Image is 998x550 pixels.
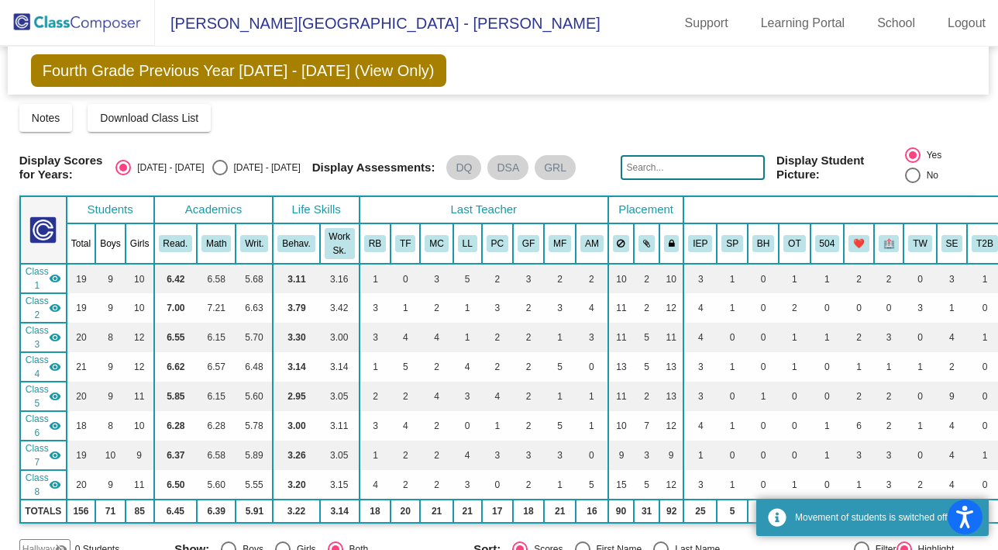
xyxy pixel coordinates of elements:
td: 1 [903,352,936,382]
td: 4 [937,441,968,470]
td: 2 [513,293,544,323]
td: 6.42 [154,264,198,293]
mat-chip: DQ [446,155,481,180]
td: 13 [659,382,684,411]
button: Download Class List [88,104,211,132]
td: 6.37 [154,441,198,470]
td: 11 [608,293,635,323]
button: TW [908,235,931,252]
td: 5.78 [236,411,273,441]
a: Support [673,11,741,36]
td: 12 [126,352,154,382]
td: 9 [126,441,154,470]
td: 1 [360,441,391,470]
td: 5 [391,352,420,382]
th: Occupational Therapy Only IEP [779,223,810,264]
td: 2 [576,264,608,293]
td: 2 [482,323,513,352]
td: 6.63 [236,293,273,323]
td: 2 [779,293,810,323]
button: Writ. [240,235,268,252]
td: 3.16 [320,264,360,293]
td: 4 [683,323,717,352]
td: 0 [576,352,608,382]
td: 7.00 [154,293,198,323]
mat-chip: GRL [535,155,576,180]
td: 11 [608,382,635,411]
td: 0 [779,441,810,470]
td: 2 [513,382,544,411]
td: 0 [779,382,810,411]
td: 1 [360,352,391,382]
button: Math [201,235,231,252]
td: 10 [608,411,635,441]
td: 1 [810,264,845,293]
td: 1 [717,264,748,293]
td: 13 [659,352,684,382]
span: [PERSON_NAME][GEOGRAPHIC_DATA] - [PERSON_NAME] [155,11,601,36]
td: 6.28 [197,411,236,441]
td: 2 [844,382,874,411]
td: 4 [683,411,717,441]
td: 2 [391,382,420,411]
td: 0 [903,323,936,352]
td: 6 [844,411,874,441]
td: 19 [67,264,95,293]
button: T2B [972,235,998,252]
td: 3.79 [273,293,319,323]
td: 0 [748,264,779,293]
td: 0 [779,411,810,441]
td: 1 [576,382,608,411]
td: 0 [748,352,779,382]
td: 6.58 [197,264,236,293]
td: 3 [544,441,576,470]
td: 1 [717,411,748,441]
td: 2 [513,411,544,441]
a: Logout [935,11,998,36]
span: Notes [32,112,60,124]
span: Class 2 [26,294,49,322]
td: 9 [95,293,126,323]
mat-icon: visibility [49,331,61,344]
td: 4 [683,293,717,323]
td: 6.55 [154,323,198,352]
span: Class 5 [26,382,49,410]
td: 3 [360,323,391,352]
td: 2 [874,264,904,293]
span: Class 1 [26,265,49,292]
td: 4 [482,382,513,411]
button: 🏥 [879,235,900,252]
td: 20 [67,382,95,411]
div: [DATE] - [DATE] [131,161,204,175]
td: 0 [576,441,608,470]
th: Twin [903,223,936,264]
td: 1 [844,352,874,382]
button: SP [721,235,743,252]
td: 1 [810,441,845,470]
div: [DATE] - [DATE] [228,161,301,175]
th: Last Teacher [360,196,608,223]
td: 2 [634,264,659,293]
td: 13 [608,352,635,382]
td: 6.15 [197,323,236,352]
td: 1 [683,441,717,470]
td: 2 [420,352,453,382]
td: 0 [453,411,482,441]
td: 2.95 [273,382,319,411]
th: Students [67,196,154,223]
td: 2 [513,352,544,382]
td: 1 [937,293,968,323]
td: 3 [683,382,717,411]
td: 3.05 [320,441,360,470]
td: 19 [67,293,95,323]
td: 3.00 [320,323,360,352]
td: 3 [482,293,513,323]
td: 0 [748,323,779,352]
td: 3.11 [320,411,360,441]
td: 3 [360,411,391,441]
td: 6.58 [197,441,236,470]
td: 3 [453,382,482,411]
span: Class 4 [26,353,49,381]
td: 1 [360,264,391,293]
button: ❤️ [848,235,869,252]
